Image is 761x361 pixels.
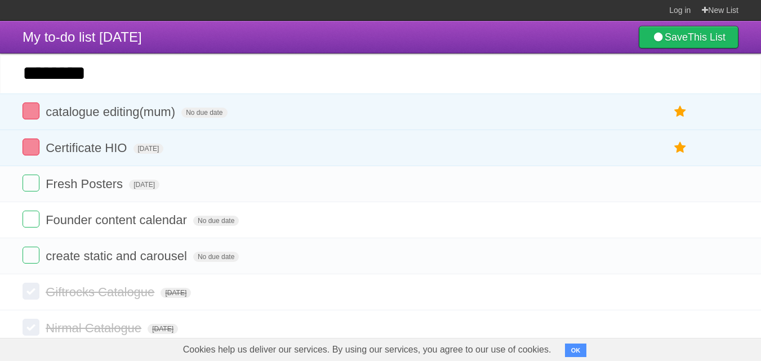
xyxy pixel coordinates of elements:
[46,105,178,119] span: catalogue editing(mum)
[148,324,178,334] span: [DATE]
[23,139,39,155] label: Done
[46,285,157,299] span: Giftrocks Catalogue
[46,177,126,191] span: Fresh Posters
[688,32,726,43] b: This List
[670,139,691,157] label: Star task
[46,213,190,227] span: Founder content calendar
[23,319,39,336] label: Done
[129,180,159,190] span: [DATE]
[639,26,738,48] a: SaveThis List
[23,211,39,228] label: Done
[23,175,39,191] label: Done
[23,283,39,300] label: Done
[670,102,691,121] label: Star task
[172,338,563,361] span: Cookies help us deliver our services. By using our services, you agree to our use of cookies.
[23,247,39,264] label: Done
[161,288,191,298] span: [DATE]
[565,344,587,357] button: OK
[23,102,39,119] label: Done
[193,252,239,262] span: No due date
[23,29,142,44] span: My to-do list [DATE]
[46,141,130,155] span: Certificate HIO
[133,144,164,154] span: [DATE]
[46,249,190,263] span: create static and carousel
[181,108,227,118] span: No due date
[193,216,239,226] span: No due date
[46,321,144,335] span: Nirmal Catalogue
